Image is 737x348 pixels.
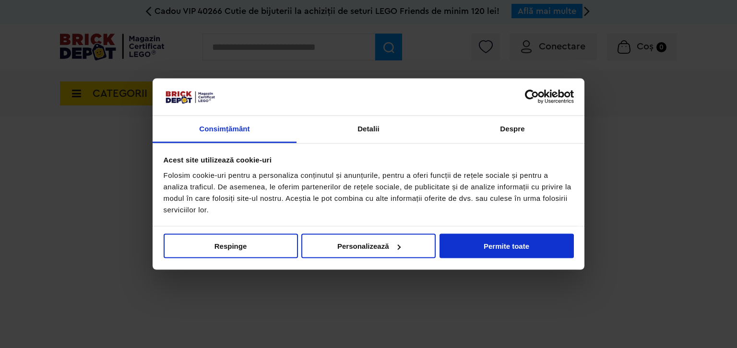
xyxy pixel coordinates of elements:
[164,169,574,215] div: Folosim cookie-uri pentru a personaliza conținutul și anunțurile, pentru a oferi funcții de rețel...
[164,89,216,104] img: siglă
[301,234,436,258] button: Personalizează
[490,90,574,104] a: Usercentrics Cookiebot - opens in a new window
[440,234,574,258] button: Permite toate
[164,234,298,258] button: Respinge
[297,116,440,143] a: Detalii
[153,116,297,143] a: Consimțământ
[440,116,584,143] a: Despre
[164,154,574,166] div: Acest site utilizează cookie-uri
